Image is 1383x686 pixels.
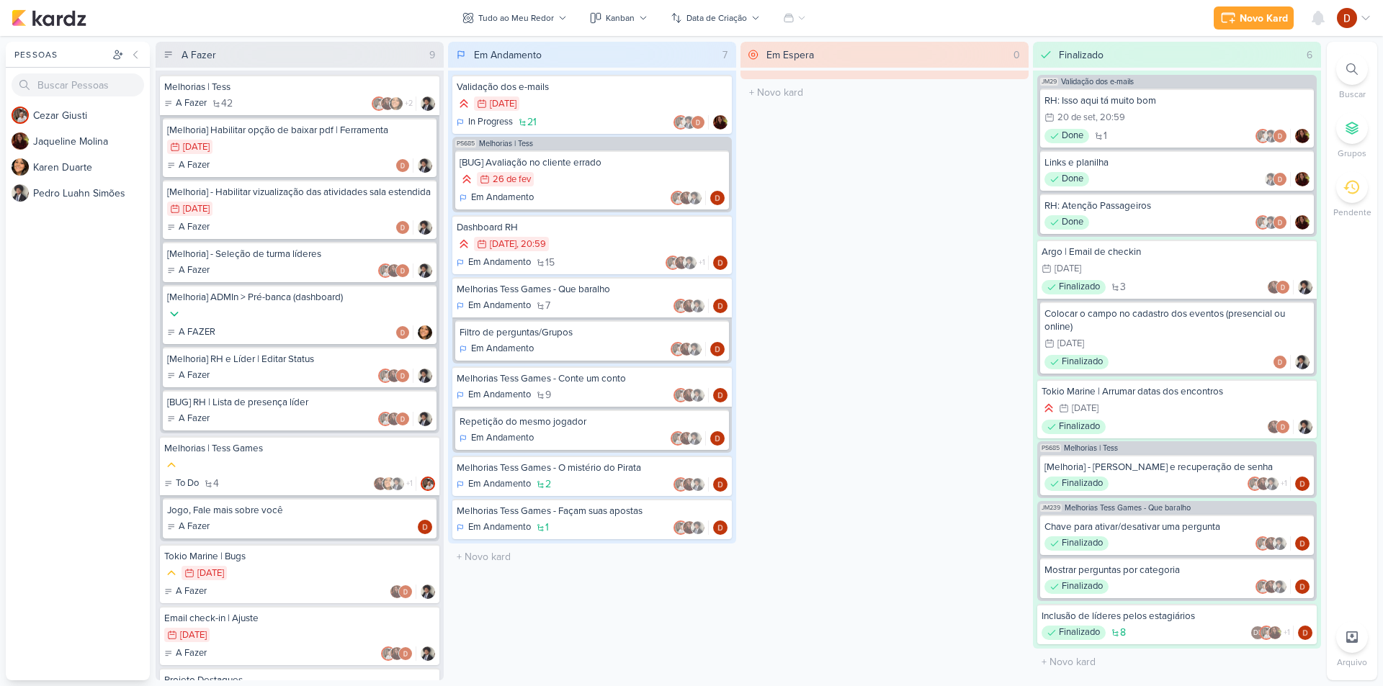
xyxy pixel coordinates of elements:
div: Responsável: Davi Elias Teixeira [1295,536,1310,551]
img: Karen Duarte [389,96,403,111]
img: Davi Elias Teixeira [1295,477,1310,491]
div: Repetição do mesmo jogador [460,415,725,428]
div: Responsável: Jaqueline Molina [1295,172,1310,186]
img: Karen Duarte [382,477,396,491]
img: Jaqueline Molina [12,132,29,150]
div: A Fazer [167,412,210,426]
div: Melhorias Tess Games - Façam suas apostas [457,505,728,518]
img: Cezar Giusti [378,263,393,278]
img: Davi Elias Teixeira [1273,172,1287,186]
input: + Novo kard [451,546,733,567]
img: Davi Elias Teixeira [395,412,410,426]
div: [Melhoria] - Habilitar vizualização das atividades sala estendida [167,186,432,199]
div: Prioridade Alta [460,172,474,186]
span: 21 [527,117,537,127]
p: Finalizado [1059,280,1100,294]
img: Jaqueline Molina [380,96,395,111]
div: A Fazer [164,96,207,111]
div: Em Andamento [460,342,534,356]
img: Cezar Giusti [671,342,685,356]
img: Cezar Giusti [1256,129,1270,143]
img: Pedro Luahn Simões [688,191,702,205]
div: Finalizado [1044,477,1109,491]
div: Colaboradores: Cezar Giusti, Jaqueline Molina, Pedro Luahn Simões [673,477,709,492]
img: Jaqueline Molina [679,342,694,356]
div: Colocar o campo no cadastro dos eventos (presencial ou online) [1044,307,1310,333]
span: Melhorias | Tess [479,140,533,148]
div: Responsável: Jaqueline Molina [713,115,728,130]
img: Jaqueline Molina [1295,172,1310,186]
div: Colaboradores: Cezar Giusti, Pedro Luahn Simões, Davi Elias Teixeira [1256,129,1291,143]
div: 6 [1301,48,1318,63]
div: Em Andamento [460,431,534,446]
img: Jaqueline Molina [682,520,697,535]
span: 7 [545,301,550,311]
div: Colaboradores: Davi Elias Teixeira [395,220,413,235]
div: Colaboradores: Davi Elias Teixeira [1273,355,1291,369]
div: Links e planilha [1044,156,1310,169]
img: Pedro Luahn Simões [688,342,702,356]
div: Tokio Marine | Bugs [164,550,435,563]
div: Responsável: Davi Elias Teixeira [1295,477,1310,491]
img: Cezar Giusti [673,115,688,130]
div: Mostrar perguntas por categoria [1044,564,1310,577]
span: +2 [403,98,413,109]
div: Colaboradores: Cezar Giusti, Jaqueline Molina, Pedro Luahn Simões [671,431,706,446]
div: Responsável: Davi Elias Teixeira [710,342,725,356]
img: kardz.app [12,9,86,27]
img: Cezar Giusti [1256,579,1270,594]
div: Responsável: Pedro Luahn Simões [418,158,432,173]
div: A Fazer [167,263,210,278]
img: Davi Elias Teixeira [713,520,728,535]
img: Cezar Giusti [12,107,29,124]
li: Ctrl + F [1327,53,1377,101]
div: [BUG] Avaliação no cliente errado [460,156,725,169]
img: Davi Elias Teixeira [710,431,725,446]
div: Colaboradores: Cezar Giusti, Jaqueline Molina, Pedro Luahn Simões [1256,536,1291,551]
div: Finalizado [1044,536,1109,551]
p: Finalizado [1059,420,1100,434]
img: Jaqueline Molina [1267,280,1281,294]
div: A Fazer [164,585,207,599]
span: JM239 [1040,504,1062,512]
div: J a q u e l i n e M o l i n a [33,134,150,149]
div: RH: Atenção Passageiros [1044,199,1310,212]
span: 3 [1120,282,1126,292]
div: Colaboradores: Cezar Giusti, Jaqueline Molina, Davi Elias Teixeira [378,369,413,383]
img: Davi Elias Teixeira [713,477,728,492]
div: Colaboradores: Cezar Giusti, Jaqueline Molina, Pedro Luahn Simões, Davi Elias Teixeira [1248,477,1291,491]
div: Colaboradores: Cezar Giusti, Pedro Luahn Simões, Davi Elias Teixeira [673,115,709,130]
p: A Fazer [176,96,207,111]
div: Colaboradores: Davi Elias Teixeira [395,158,413,173]
img: Jaqueline Molina [713,115,728,130]
div: Colaboradores: Cezar Giusti, Jaqueline Molina, Pedro Luahn Simões [673,520,709,535]
span: 42 [221,99,233,109]
input: Buscar Pessoas [12,73,144,96]
img: Cezar Giusti [673,477,688,492]
p: A Fazer [179,158,210,173]
div: [Melhoria] - Seleção de turma líderes [167,248,432,261]
div: Responsável: Davi Elias Teixeira [710,431,725,446]
img: Pedro Luahn Simões [12,184,29,202]
img: Pedro Luahn Simões [418,369,432,383]
span: 4 [213,479,219,489]
div: Responsável: Pedro Luahn Simões [421,96,435,111]
span: 1 [545,523,549,533]
span: Validação dos e-mails [1061,78,1134,86]
div: P e d r o L u a h n S i m õ e s [33,186,150,201]
div: [Melhoria] RH e Líder | Editar Status [167,353,432,366]
img: Jaqueline Molina [682,477,697,492]
img: Davi Elias Teixeira [395,263,410,278]
div: Colaboradores: Cezar Giusti, Jaqueline Molina, Pedro Luahn Simões [673,388,709,402]
p: Finalizado [1062,355,1103,369]
img: Davi Elias Teixeira [713,299,728,313]
img: Jaqueline Molina [1264,536,1279,551]
div: [DATE] [197,569,224,578]
div: Colaboradores: Cezar Giusti, Pedro Luahn Simões, Davi Elias Teixeira [1256,215,1291,230]
div: Responsável: Jaqueline Molina [1295,215,1310,230]
div: Responsável: Jaqueline Molina [1295,129,1310,143]
div: 9 [424,48,441,63]
div: Melhorias | Tess [164,81,435,94]
div: , 20:59 [516,240,546,249]
div: K a r e n D u a r t e [33,160,150,175]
